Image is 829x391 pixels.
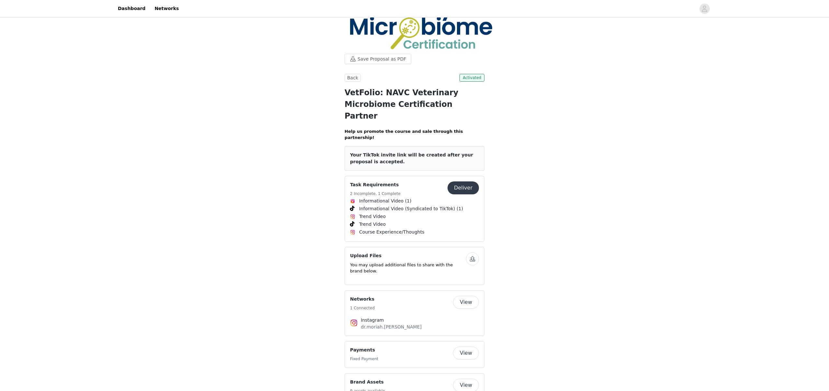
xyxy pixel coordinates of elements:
a: Dashboard [114,1,149,16]
span: Trend Video [359,221,386,228]
div: Task Requirements [345,176,484,242]
h5: 1 Connected [350,305,375,311]
strong: Help us promote the course and sale through this partnership! [345,129,463,140]
span: Your TikTok invite link will be created after your proposal is accepted. [350,152,473,164]
button: View [453,347,479,360]
div: Payments [345,341,484,368]
span: Informational Video (1) [359,198,411,204]
img: Instagram Icon [350,319,358,327]
img: Instagram Icon [350,230,355,235]
p: dr.moriah.[PERSON_NAME] [361,324,468,330]
span: Informational Video (Syndicated to TikTok) (1) [359,205,463,212]
button: Save Proposal as PDF [345,54,411,64]
h4: Payments [350,347,378,353]
h4: Networks [350,296,375,303]
h5: 2 Incomplete, 1 Complete [350,191,401,197]
span: Activated [460,74,484,82]
h1: VetFolio: NAVC Veterinary Microbiome Certification Partner [345,87,484,122]
h4: Brand Assets [350,379,385,385]
button: Back [345,74,361,82]
h4: Task Requirements [350,181,401,188]
img: Instagram Icon [350,214,355,219]
h4: Instagram [361,317,468,324]
h4: Upload Files [350,252,466,259]
span: Course Experience/Thoughts [359,229,425,236]
h5: Fixed Payment [350,356,378,362]
div: avatar [701,4,708,14]
p: You may upload additional files to share with the brand below. [350,262,466,274]
a: Networks [151,1,183,16]
button: Deliver [448,181,479,194]
div: Networks [345,290,484,336]
img: Instagram Reels Icon [350,199,355,204]
button: View [453,296,479,309]
span: Trend Video [359,213,386,220]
